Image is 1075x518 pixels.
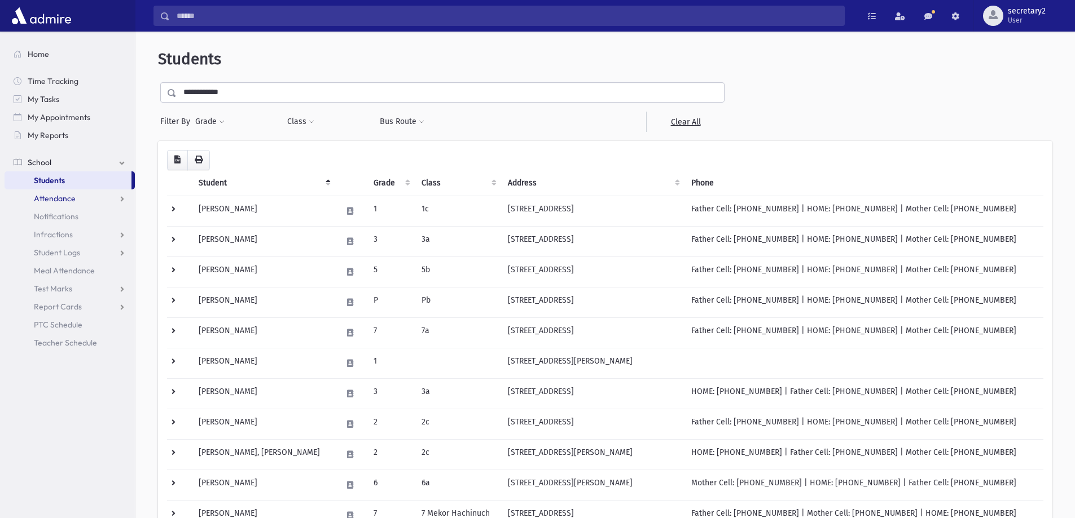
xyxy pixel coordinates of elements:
[28,112,90,122] span: My Appointments
[34,211,78,222] span: Notifications
[5,316,135,334] a: PTC Schedule
[415,287,502,317] td: Pb
[34,229,73,240] span: Infractions
[367,287,415,317] td: P
[367,170,415,196] th: Grade: activate to sort column ascending
[367,439,415,470] td: 2
[192,409,335,439] td: [PERSON_NAME]
[501,196,685,226] td: [STREET_ADDRESS]
[5,153,135,171] a: School
[34,193,76,203] span: Attendance
[28,76,78,86] span: Time Tracking
[367,196,415,226] td: 1
[170,6,844,26] input: Search
[646,112,725,132] a: Clear All
[5,108,135,126] a: My Appointments
[501,470,685,500] td: [STREET_ADDRESS][PERSON_NAME]
[192,226,335,256] td: [PERSON_NAME]
[160,116,195,127] span: Filter By
[1008,16,1046,25] span: User
[5,262,135,280] a: Meal Attendance
[192,196,335,226] td: [PERSON_NAME]
[415,226,502,256] td: 3a
[192,378,335,409] td: [PERSON_NAME]
[192,470,335,500] td: [PERSON_NAME]
[34,247,80,258] span: Student Logs
[167,150,188,170] button: CSV
[5,90,135,108] a: My Tasks
[685,409,1043,439] td: Father Cell: [PHONE_NUMBER] | HOME: [PHONE_NUMBER] | Mother Cell: [PHONE_NUMBER]
[685,256,1043,287] td: Father Cell: [PHONE_NUMBER] | HOME: [PHONE_NUMBER] | Mother Cell: [PHONE_NUMBER]
[501,409,685,439] td: [STREET_ADDRESS]
[685,470,1043,500] td: Mother Cell: [PHONE_NUMBER] | HOME: [PHONE_NUMBER] | Father Cell: [PHONE_NUMBER]
[415,409,502,439] td: 2c
[501,378,685,409] td: [STREET_ADDRESS]
[501,256,685,287] td: [STREET_ADDRESS]
[501,348,685,378] td: [STREET_ADDRESS][PERSON_NAME]
[34,320,82,330] span: PTC Schedule
[28,94,59,104] span: My Tasks
[685,317,1043,348] td: Father Cell: [PHONE_NUMBER] | HOME: [PHONE_NUMBER] | Mother Cell: [PHONE_NUMBER]
[5,225,135,243] a: Infractions
[5,126,135,144] a: My Reports
[1008,7,1046,16] span: secretary2
[195,112,225,132] button: Grade
[685,439,1043,470] td: HOME: [PHONE_NUMBER] | Father Cell: [PHONE_NUMBER] | Mother Cell: [PHONE_NUMBER]
[685,378,1043,409] td: HOME: [PHONE_NUMBER] | Father Cell: [PHONE_NUMBER] | Mother Cell: [PHONE_NUMBER]
[5,207,135,225] a: Notifications
[34,338,97,348] span: Teacher Schedule
[367,409,415,439] td: 2
[34,284,72,294] span: Test Marks
[5,45,135,63] a: Home
[5,189,135,207] a: Attendance
[192,348,335,378] td: [PERSON_NAME]
[367,378,415,409] td: 3
[415,317,502,348] td: 7a
[367,348,415,378] td: 1
[192,287,335,317] td: [PERSON_NAME]
[501,317,685,348] td: [STREET_ADDRESS]
[685,226,1043,256] td: Father Cell: [PHONE_NUMBER] | HOME: [PHONE_NUMBER] | Mother Cell: [PHONE_NUMBER]
[28,130,68,140] span: My Reports
[192,439,335,470] td: [PERSON_NAME], [PERSON_NAME]
[28,157,51,167] span: School
[192,317,335,348] td: [PERSON_NAME]
[415,378,502,409] td: 3a
[367,317,415,348] td: 7
[415,196,502,226] td: 1c
[379,112,425,132] button: Bus Route
[367,226,415,256] td: 3
[415,439,502,470] td: 2c
[5,72,135,90] a: Time Tracking
[501,439,685,470] td: [STREET_ADDRESS][PERSON_NAME]
[5,280,135,298] a: Test Marks
[415,256,502,287] td: 5b
[192,256,335,287] td: [PERSON_NAME]
[187,150,210,170] button: Print
[685,196,1043,226] td: Father Cell: [PHONE_NUMBER] | HOME: [PHONE_NUMBER] | Mother Cell: [PHONE_NUMBER]
[192,170,335,196] th: Student: activate to sort column descending
[685,287,1043,317] td: Father Cell: [PHONE_NUMBER] | HOME: [PHONE_NUMBER] | Mother Cell: [PHONE_NUMBER]
[5,298,135,316] a: Report Cards
[367,470,415,500] td: 6
[501,287,685,317] td: [STREET_ADDRESS]
[9,5,74,27] img: AdmirePro
[34,175,65,185] span: Students
[5,243,135,262] a: Student Logs
[501,170,685,196] th: Address: activate to sort column ascending
[415,470,502,500] td: 6a
[501,226,685,256] td: [STREET_ADDRESS]
[5,334,135,352] a: Teacher Schedule
[158,50,221,68] span: Students
[34,265,95,276] span: Meal Attendance
[34,302,82,312] span: Report Cards
[28,49,49,59] span: Home
[5,171,131,189] a: Students
[685,170,1043,196] th: Phone
[287,112,315,132] button: Class
[415,170,502,196] th: Class: activate to sort column ascending
[367,256,415,287] td: 5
